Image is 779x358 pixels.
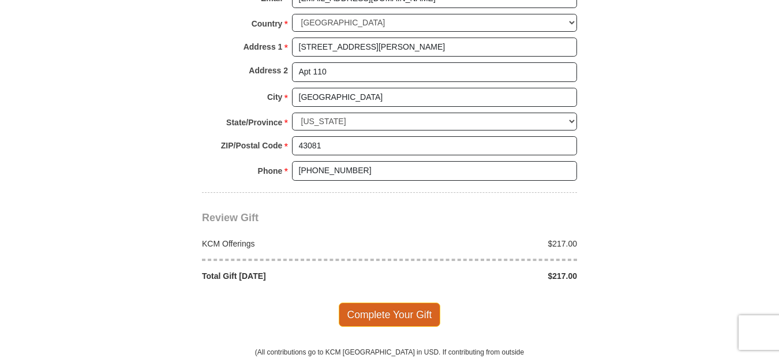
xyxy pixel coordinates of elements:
[202,212,259,223] span: Review Gift
[389,270,583,282] div: $217.00
[267,89,282,105] strong: City
[389,238,583,249] div: $217.00
[252,16,283,32] strong: Country
[258,163,283,179] strong: Phone
[196,238,390,249] div: KCM Offerings
[226,114,282,130] strong: State/Province
[221,137,283,154] strong: ZIP/Postal Code
[339,303,441,327] span: Complete Your Gift
[244,39,283,55] strong: Address 1
[196,270,390,282] div: Total Gift [DATE]
[249,62,288,79] strong: Address 2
